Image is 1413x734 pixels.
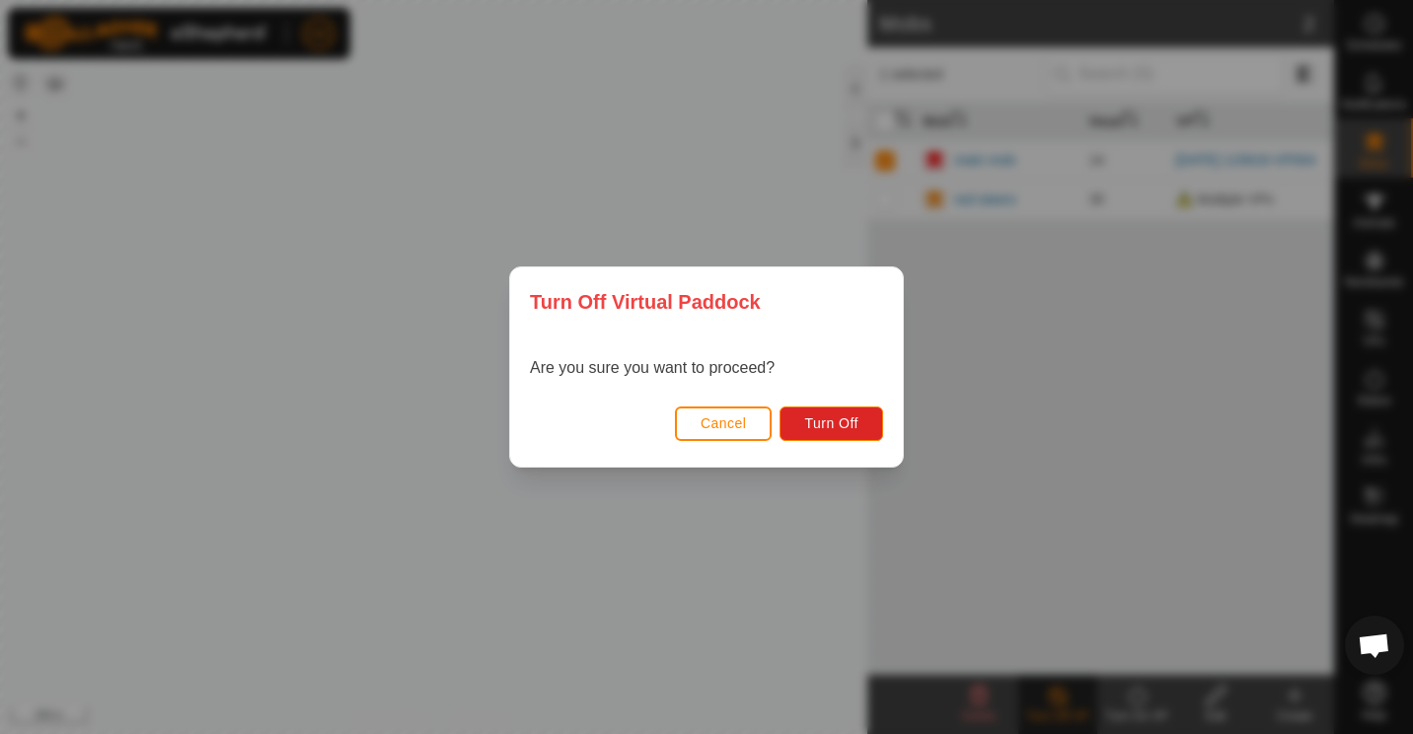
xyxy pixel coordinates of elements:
span: Cancel [701,415,747,431]
div: Open chat [1345,616,1404,675]
button: Cancel [675,406,773,441]
p: Are you sure you want to proceed? [530,356,775,380]
span: Turn Off [804,415,858,431]
button: Turn Off [780,406,883,441]
span: Turn Off Virtual Paddock [530,287,761,317]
